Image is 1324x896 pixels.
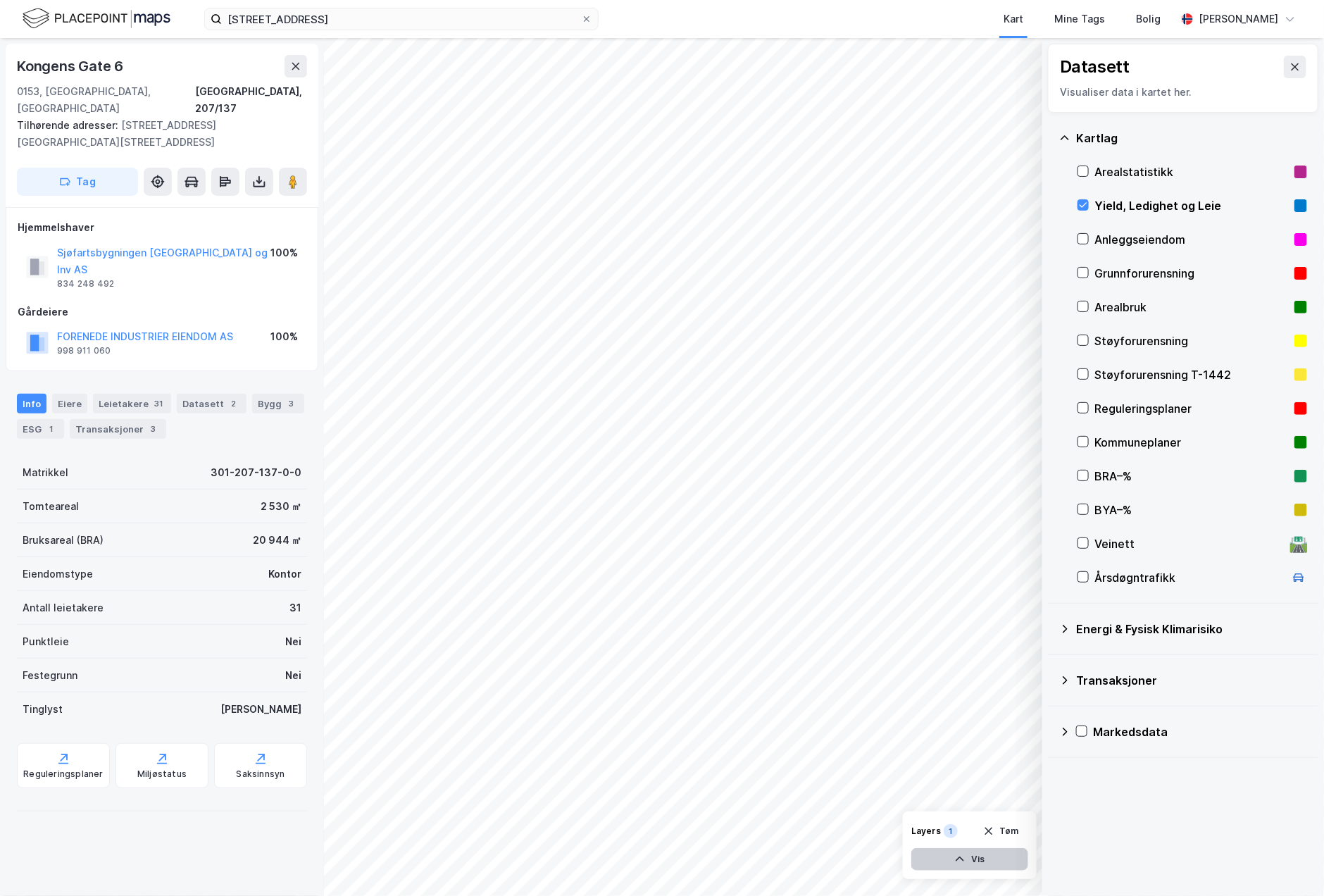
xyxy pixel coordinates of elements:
[1076,130,1307,147] div: Kartlag
[23,498,79,515] div: Tomteareal
[268,566,301,583] div: Kontor
[1076,621,1307,637] div: Energi & Fysisk Klimarisiko
[17,55,126,77] div: Kongens Gate 6
[1094,569,1285,586] div: Årsdøgntrafikk
[17,419,64,439] div: ESG
[23,599,104,616] div: Antall leietakere
[57,345,111,356] div: 998 911 060
[17,394,46,413] div: Info
[23,6,170,31] img: logo.f888ab2527a4732fd821a326f86c7f29.svg
[1094,231,1289,248] div: Anleggseiendom
[70,419,166,439] div: Transaksjoner
[17,119,121,131] span: Tilhørende adresser:
[1060,84,1306,101] div: Visualiser data i kartet her.
[974,820,1028,842] button: Tøm
[23,701,63,718] div: Tinglyst
[220,701,301,718] div: [PERSON_NAME]
[1199,11,1279,27] div: [PERSON_NAME]
[1054,11,1105,27] div: Mine Tags
[1094,197,1289,214] div: Yield, Ledighet og Leie
[1094,366,1289,383] div: Støyforurensning T-1442
[23,566,93,583] div: Eiendomstype
[289,599,301,616] div: 31
[44,422,58,436] div: 1
[137,769,187,780] div: Miljøstatus
[57,278,114,290] div: 834 248 492
[1094,434,1289,451] div: Kommuneplaner
[911,848,1028,871] button: Vis
[1094,400,1289,417] div: Reguleringsplaner
[23,532,104,549] div: Bruksareal (BRA)
[253,532,301,549] div: 20 944 ㎡
[1094,265,1289,282] div: Grunnforurensning
[195,83,307,117] div: [GEOGRAPHIC_DATA], 207/137
[17,168,138,196] button: Tag
[227,397,241,411] div: 2
[270,328,298,345] div: 100%
[222,8,581,30] input: Søk på adresse, matrikkel, gårdeiere, leietakere eller personer
[285,633,301,650] div: Nei
[17,117,296,151] div: [STREET_ADDRESS][GEOGRAPHIC_DATA][STREET_ADDRESS]
[146,422,161,436] div: 3
[911,826,941,837] div: Layers
[1004,11,1023,27] div: Kart
[23,769,103,780] div: Reguleringsplaner
[177,394,246,413] div: Datasett
[1136,11,1161,27] div: Bolig
[1094,502,1289,518] div: BYA–%
[211,464,301,481] div: 301-207-137-0-0
[17,83,195,117] div: 0153, [GEOGRAPHIC_DATA], [GEOGRAPHIC_DATA]
[151,397,165,411] div: 31
[1254,828,1324,896] div: Kontrollprogram for chat
[1094,535,1285,552] div: Veinett
[1094,299,1289,316] div: Arealbruk
[1094,332,1289,349] div: Støyforurensning
[1093,723,1307,740] div: Markedsdata
[237,769,285,780] div: Saksinnsyn
[1094,468,1289,485] div: BRA–%
[252,394,304,413] div: Bygg
[23,667,77,684] div: Festegrunn
[944,824,958,838] div: 1
[1060,56,1130,78] div: Datasett
[23,464,68,481] div: Matrikkel
[52,394,87,413] div: Eiere
[23,633,69,650] div: Punktleie
[1076,672,1307,689] div: Transaksjoner
[285,397,299,411] div: 3
[93,394,171,413] div: Leietakere
[18,304,306,321] div: Gårdeiere
[1254,828,1324,896] iframe: Chat Widget
[261,498,301,515] div: 2 530 ㎡
[18,219,306,236] div: Hjemmelshaver
[270,244,298,261] div: 100%
[285,667,301,684] div: Nei
[1094,163,1289,180] div: Arealstatistikk
[1289,535,1309,553] div: 🛣️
